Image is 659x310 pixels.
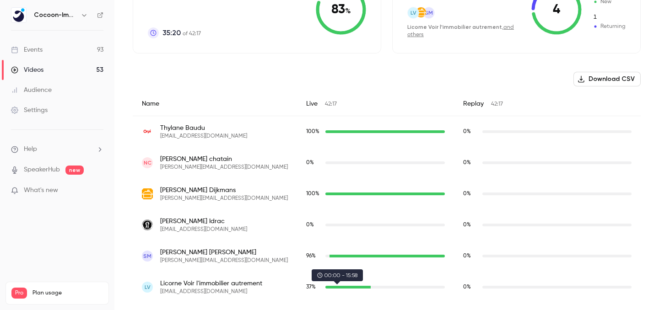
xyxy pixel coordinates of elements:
[24,165,60,175] a: SpeakerHub
[416,7,426,17] img: agencedisc.fr
[463,284,471,290] span: 0 %
[306,253,316,259] span: 96 %
[463,160,471,166] span: 0 %
[162,27,181,38] span: 35:20
[160,288,262,295] span: [EMAIL_ADDRESS][DOMAIN_NAME]
[32,289,103,297] span: Plan usage
[133,92,297,116] div: Name
[11,8,26,22] img: Cocoon-Immo
[11,144,103,154] li: help-dropdown-opener
[463,191,471,197] span: 0 %
[463,190,478,198] span: Replay watch time
[160,248,288,257] span: [PERSON_NAME] [PERSON_NAME]
[463,221,478,229] span: Replay watch time
[425,9,433,17] span: SM
[407,24,502,30] span: Licorne Voir l'immobilier autrement
[411,9,416,17] span: LV
[454,92,641,116] div: Replay
[133,116,641,148] div: thylane.baudu@lci-orpi.com
[593,22,626,31] span: Returning
[92,187,103,195] iframe: Noticeable Trigger
[160,195,288,202] span: [PERSON_NAME][EMAIL_ADDRESS][DOMAIN_NAME]
[162,27,201,38] p: of 42:17
[463,283,478,291] span: Replay watch time
[306,191,319,197] span: 100 %
[160,217,247,226] span: [PERSON_NAME] Idrac
[133,272,641,303] div: immolicorne@gmail.com
[573,72,641,86] button: Download CSV
[306,222,314,228] span: 0 %
[11,288,27,299] span: Pro
[133,209,641,241] div: contact@biglionejlimmobilier.fr
[34,11,77,20] h6: Cocoon-Immo
[65,166,84,175] span: new
[306,160,314,166] span: 0 %
[160,279,262,288] span: Licorne Voir l'immobilier autrement
[160,123,247,133] span: Thylane Baudu
[142,126,153,137] img: lci-orpi.com
[160,186,288,195] span: [PERSON_NAME] Dijkmans
[11,106,48,115] div: Settings
[142,188,153,199] img: agencedisc.fr
[133,178,641,209] div: britt@agencedisc.fr
[24,186,58,195] span: What's new
[133,147,641,178] div: n.chatain@immoa2.com
[142,219,153,230] img: biglionejlimmobilier.fr
[11,45,43,54] div: Events
[306,283,321,291] span: Live watch time
[306,284,316,290] span: 37 %
[11,86,52,95] div: Audience
[297,92,454,116] div: Live
[133,241,641,272] div: steve@uptownproperties.be
[145,283,151,291] span: LV
[24,144,37,154] span: Help
[306,252,321,260] span: Live watch time
[463,222,471,228] span: 0 %
[160,257,288,264] span: [PERSON_NAME][EMAIL_ADDRESS][DOMAIN_NAME]
[306,190,321,198] span: Live watch time
[306,221,321,229] span: Live watch time
[160,226,247,233] span: [EMAIL_ADDRESS][DOMAIN_NAME]
[144,159,151,167] span: nc
[463,253,471,259] span: 0 %
[491,102,503,107] span: 42:17
[463,159,478,167] span: Replay watch time
[306,129,319,134] span: 100 %
[407,23,531,38] div: ,
[463,129,471,134] span: 0 %
[306,159,321,167] span: Live watch time
[593,13,626,21] span: Returning
[306,128,321,136] span: Live watch time
[463,252,478,260] span: Replay watch time
[160,133,247,140] span: [EMAIL_ADDRESS][DOMAIN_NAME]
[160,155,288,164] span: [PERSON_NAME] chatain
[143,252,151,260] span: SM
[325,102,337,107] span: 42:17
[11,65,43,75] div: Videos
[160,164,288,171] span: [PERSON_NAME][EMAIL_ADDRESS][DOMAIN_NAME]
[463,128,478,136] span: Replay watch time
